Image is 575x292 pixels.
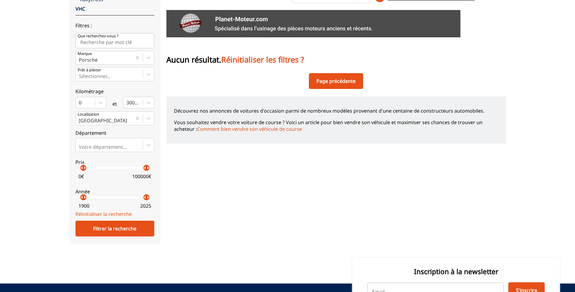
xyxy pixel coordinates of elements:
[81,164,89,171] p: arrow_right
[75,5,85,12] a: VHC
[78,51,92,56] p: Marque
[75,130,154,136] p: Département
[197,126,302,132] a: Comment bien vendre son véhicule de course
[78,194,85,201] p: arrow_left
[75,188,154,195] p: Année
[126,100,128,105] input: 300000
[309,73,363,89] a: Page précédente
[174,107,498,114] p: Découvrez nos annonces de voitures d'occasion parmi de nombreux modèles provenant d'une centaine ...
[144,194,152,201] p: arrow_right
[367,267,545,276] p: Inscription à la newsletter
[174,119,498,133] p: Vous souhaitez vendre votre voiture de course ? Voici un article pour bien vendre son véhicule et...
[132,173,151,180] p: 100000 €
[221,54,304,65] span: Réinitialiser les filtres ?
[141,194,149,201] p: arrow_left
[75,159,154,165] p: Prix
[140,202,151,209] p: 2025
[79,173,84,180] p: 0 €
[78,164,85,171] p: arrow_left
[79,73,80,79] input: Prêt à piloterSélectionner...
[81,194,89,201] p: arrow_right
[141,164,149,171] p: arrow_left
[75,221,154,236] div: Filtrer la recherche
[75,22,154,29] p: Filtres :
[78,112,99,117] p: Localisation
[166,54,304,65] p: Aucun résultat.
[75,211,132,217] a: Réinitialiser la recherche
[79,202,89,209] p: 1900
[112,100,117,107] p: et
[75,33,154,48] input: Que recherchez-vous ?
[78,67,101,73] p: Prêt à piloter
[144,164,152,171] p: arrow_right
[79,100,80,105] input: 0
[78,33,119,39] p: Que recherchez-vous ?
[75,88,154,95] p: Kilométrage
[79,144,80,150] input: Votre département...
